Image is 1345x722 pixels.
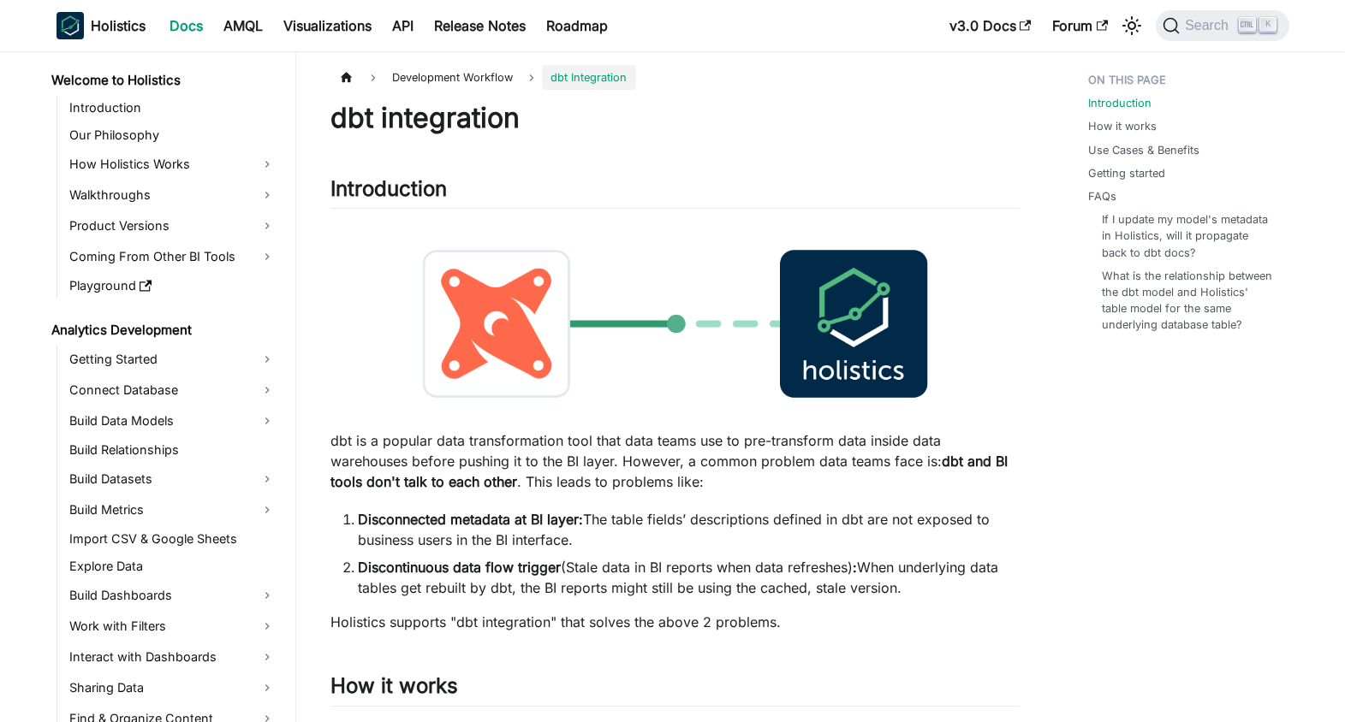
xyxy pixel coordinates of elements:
a: Release Notes [424,12,536,39]
img: Holistics [57,12,84,39]
a: v3.0 Docs [939,12,1042,39]
a: If I update my model's metadata in Holistics, will it propagate back to dbt docs? [1102,211,1272,261]
a: Build Data Models [64,407,281,435]
a: Walkthroughs [64,181,281,209]
li: The table fields’ descriptions defined in dbt are not exposed to business users in the BI interface. [358,509,1020,550]
a: Playground [64,274,281,298]
a: Coming From Other BI Tools [64,243,281,270]
a: Forum [1042,12,1118,39]
a: AMQL [213,12,273,39]
a: Build Dashboards [64,582,281,609]
strong: Disconnected metadata at BI layer: [358,511,583,528]
a: How it works [1088,118,1157,134]
a: Explore Data [64,554,281,578]
a: What is the relationship between the dbt model and Holistics' table model for the same underlying... [1102,268,1272,334]
a: Connect Database [64,376,281,404]
a: Import CSV & Google Sheets [64,527,281,551]
nav: Docs sidebar [39,51,296,722]
a: Introduction [1088,95,1152,111]
strong: : [853,559,857,576]
a: Work with Filters [64,613,281,640]
a: Getting started [1088,165,1165,181]
a: FAQs [1088,188,1116,204]
a: Docs [159,12,213,39]
a: Sharing Data [64,674,281,701]
a: Interact with Dashboards [64,643,281,671]
a: How Holistics Works [64,151,281,178]
h2: Introduction [330,176,1020,209]
button: Switch between dark and light mode (currently light mode) [1118,12,1146,39]
span: dbt Integration [542,65,635,90]
kbd: K [1259,17,1277,33]
a: Analytics Development [46,318,281,342]
a: HolisticsHolistics [57,12,146,39]
span: Development Workflow [384,65,521,90]
a: Welcome to Holistics [46,68,281,92]
img: dbt-to-holistics [330,222,1020,425]
button: Search (Ctrl+K) [1156,10,1288,41]
h2: How it works [330,673,1020,706]
a: Build Relationships [64,438,281,462]
li: (Stale data in BI reports when data refreshes) When underlying data tables get rebuilt by dbt, th... [358,557,1020,598]
a: Use Cases & Benefits [1088,142,1199,158]
b: Holistics [91,15,146,36]
h1: dbt integration [330,101,1020,135]
a: Introduction [64,96,281,120]
a: Home page [330,65,363,90]
a: API [382,12,424,39]
a: Build Metrics [64,496,281,524]
span: Search [1180,18,1239,33]
p: Holistics supports "dbt integration" that solves the above 2 problems. [330,612,1020,632]
a: Product Versions [64,212,281,240]
strong: Discontinuous data flow trigger [358,559,561,576]
nav: Breadcrumbs [330,65,1020,90]
a: Roadmap [536,12,618,39]
a: Our Philosophy [64,123,281,147]
a: Build Datasets [64,465,281,493]
a: Getting Started [64,346,281,373]
p: dbt is a popular data transformation tool that data teams use to pre-transform data inside data w... [330,430,1020,492]
a: Visualizations [273,12,382,39]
